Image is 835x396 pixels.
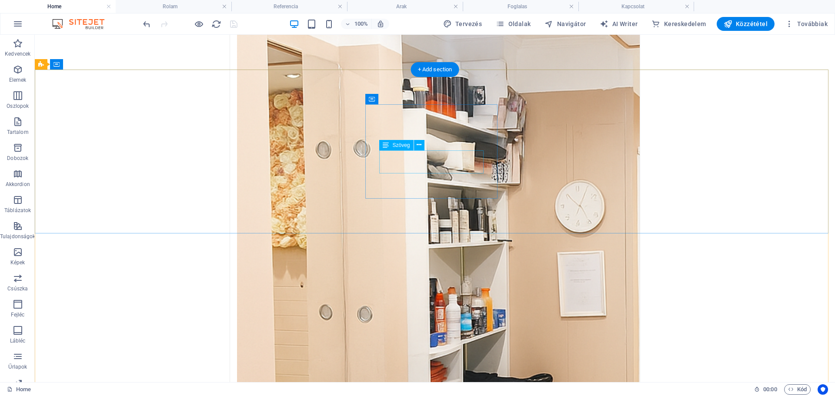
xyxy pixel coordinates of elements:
[9,77,27,83] p: Elemek
[782,17,831,31] button: Továbbiak
[5,50,30,57] p: Kedvencek
[116,2,231,11] h4: Rolam
[788,384,807,395] span: Kód
[392,143,410,148] span: Szöveg
[785,20,828,28] span: Továbbiak
[377,20,384,28] i: Átméretezés esetén automatikusan beállítja a nagyítási szintet a választott eszköznek megfelelően.
[648,17,709,31] button: Kereskedelem
[141,19,152,29] button: undo
[769,386,771,393] span: :
[596,17,641,31] button: AI Writer
[10,337,26,344] p: Lábléc
[142,19,152,29] i: Visszavonás: Cím szerkesztése (Ctrl+Z)
[7,129,29,136] p: Tartalom
[496,20,531,28] span: Oldalak
[8,363,27,370] p: Űrlapok
[443,20,482,28] span: Tervezés
[7,103,29,110] p: Oszlopok
[411,62,459,77] div: + Add section
[50,19,115,29] img: Editor Logo
[7,285,28,292] p: Csúszka
[544,20,586,28] span: Navigátor
[211,19,221,29] button: reload
[578,2,694,11] h4: Kapcsolat
[600,20,638,28] span: AI Writer
[11,311,25,318] p: Fejléc
[492,17,534,31] button: Oldalak
[211,19,221,29] i: Weboldal újratöltése
[463,2,578,11] h4: Foglalas
[10,259,25,266] p: Képek
[6,181,30,188] p: Akkordion
[7,155,28,162] p: Dobozok
[440,17,486,31] div: Tervezés (Ctrl+Alt+Y)
[724,20,768,28] span: Közzététel
[341,19,372,29] button: 100%
[354,19,368,29] h6: 100%
[4,207,31,214] p: Táblázatok
[763,384,777,395] span: 00 00
[651,20,706,28] span: Kereskedelem
[347,2,463,11] h4: Arak
[541,17,589,31] button: Navigátor
[717,17,775,31] button: Közzététel
[440,17,486,31] button: Tervezés
[818,384,828,395] button: Usercentrics
[784,384,811,395] button: Kód
[754,384,777,395] h6: Munkamenet idő
[231,2,347,11] h4: Referencia
[7,384,31,395] a: Kattintson a kijelölés megszüntetéséhez. Dupla kattintás az oldalak megnyitásához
